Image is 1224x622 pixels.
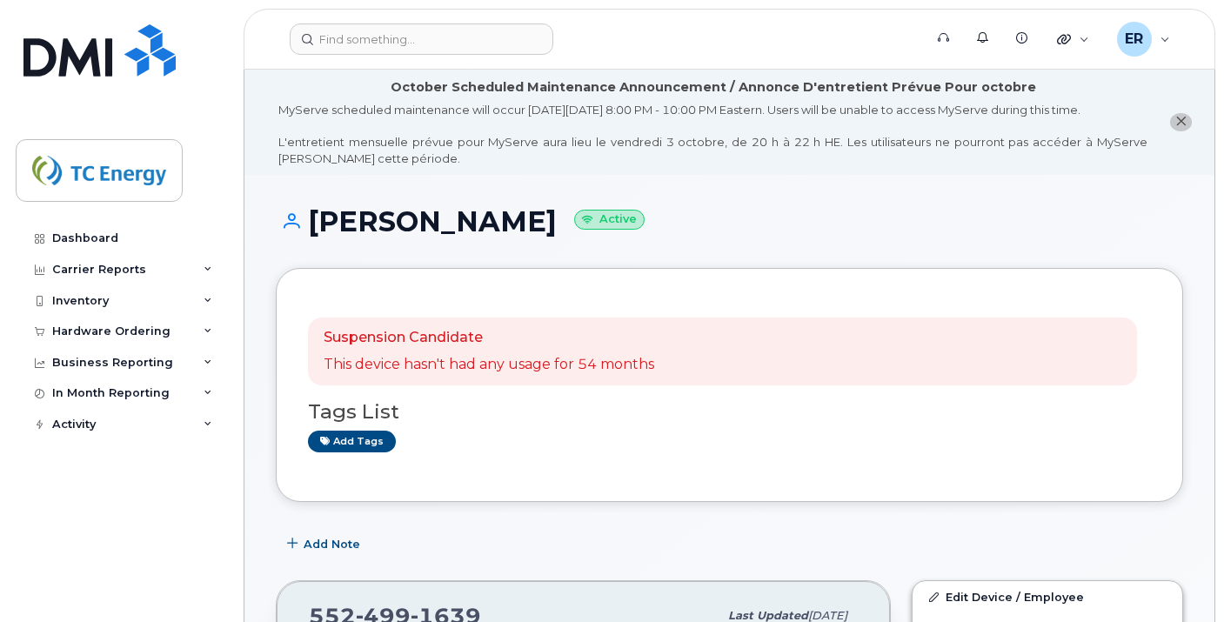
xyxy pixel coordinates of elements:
[808,609,847,622] span: [DATE]
[276,206,1183,237] h1: [PERSON_NAME]
[913,581,1182,612] a: Edit Device / Employee
[278,102,1147,166] div: MyServe scheduled maintenance will occur [DATE][DATE] 8:00 PM - 10:00 PM Eastern. Users will be u...
[304,536,360,552] span: Add Note
[308,401,1151,423] h3: Tags List
[574,210,645,230] small: Active
[728,609,808,622] span: Last updated
[276,528,375,559] button: Add Note
[324,355,654,375] p: This device hasn't had any usage for 54 months
[308,431,396,452] a: Add tags
[324,328,654,348] p: Suspension Candidate
[1148,546,1211,609] iframe: Messenger Launcher
[1170,113,1192,131] button: close notification
[391,78,1036,97] div: October Scheduled Maintenance Announcement / Annonce D'entretient Prévue Pour octobre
